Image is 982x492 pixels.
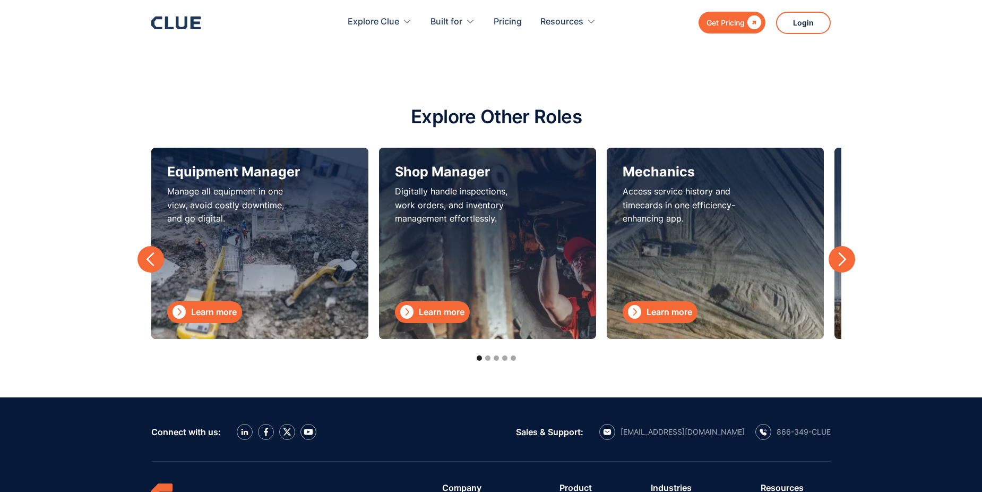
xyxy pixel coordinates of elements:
[599,424,745,440] a: email icon[EMAIL_ADDRESS][DOMAIN_NAME]
[264,428,269,436] img: facebook icon
[167,164,300,180] h3: Equipment Manager
[607,148,834,339] div: 3 of 15
[540,5,583,39] div: Resources
[395,301,470,323] a: Learn more
[167,185,300,225] p: Manage all equipment in one view, avoid costly downtime, and go digital.
[623,185,755,225] p: Access service history and timecards in one efficiency-enhancing app.
[411,106,582,127] h2: Explore Other Roles
[151,427,221,437] div: Connect with us:
[647,306,692,319] div: Learn more
[137,246,164,273] div: previous slide
[755,424,831,440] a: calling icon866-349-CLUE
[348,5,412,39] div: Explore Clue
[603,429,611,435] img: email icon
[494,5,522,39] a: Pricing
[485,355,490,361] div: Show slide 2 of 5
[623,301,697,323] a: Learn more
[151,148,379,339] div: 1 of 15
[776,12,831,34] a: Login
[400,306,414,319] div: 
[395,185,528,225] p: Digitally handle inspections, work orders, and inventory management effortlessly.
[707,16,745,29] div: Get Pricing
[623,164,695,180] h3: Mechanics
[502,355,507,361] div: Show slide 4 of 5
[379,148,607,339] div: 2 of 15
[173,306,186,319] div: 
[304,429,313,435] img: YouTube Icon
[283,428,291,436] img: X icon twitter
[829,246,855,273] div: next slide
[777,427,831,437] div: 866-349-CLUE
[430,5,475,39] div: Built for
[628,306,641,319] div: 
[151,148,841,371] div: carousel
[540,5,596,39] div: Resources
[516,427,583,437] div: Sales & Support:
[395,164,490,180] h3: Shop Manager
[477,355,482,361] div: Show slide 1 of 5
[241,429,248,436] img: LinkedIn icon
[621,427,745,437] div: [EMAIL_ADDRESS][DOMAIN_NAME]
[745,16,761,29] div: 
[760,428,767,436] img: calling icon
[348,5,399,39] div: Explore Clue
[494,355,499,361] div: Show slide 3 of 5
[511,355,516,361] div: Show slide 5 of 5
[167,301,242,323] a: Learn more
[419,306,464,319] div: Learn more
[699,12,765,33] a: Get Pricing
[191,306,237,319] div: Learn more
[430,5,462,39] div: Built for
